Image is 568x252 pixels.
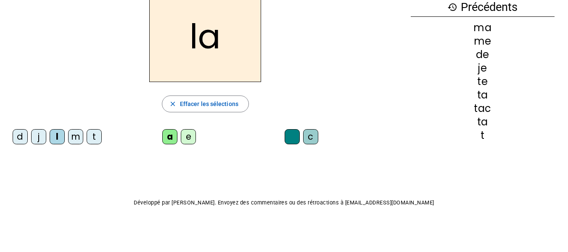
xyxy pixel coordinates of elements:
[411,103,555,114] div: tac
[31,129,46,144] div: j
[411,23,555,33] div: ma
[169,100,177,108] mat-icon: close
[303,129,318,144] div: c
[411,36,555,46] div: me
[411,50,555,60] div: de
[447,2,457,12] mat-icon: history
[162,95,249,112] button: Effacer les sélections
[411,117,555,127] div: ta
[411,63,555,73] div: je
[411,90,555,100] div: ta
[68,129,83,144] div: m
[411,130,555,141] div: t
[13,129,28,144] div: d
[87,129,102,144] div: t
[162,129,177,144] div: a
[411,77,555,87] div: te
[180,99,238,109] span: Effacer les sélections
[7,198,561,208] p: Développé par [PERSON_NAME]. Envoyez des commentaires ou des rétroactions à [EMAIL_ADDRESS][DOMAI...
[50,129,65,144] div: l
[181,129,196,144] div: e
